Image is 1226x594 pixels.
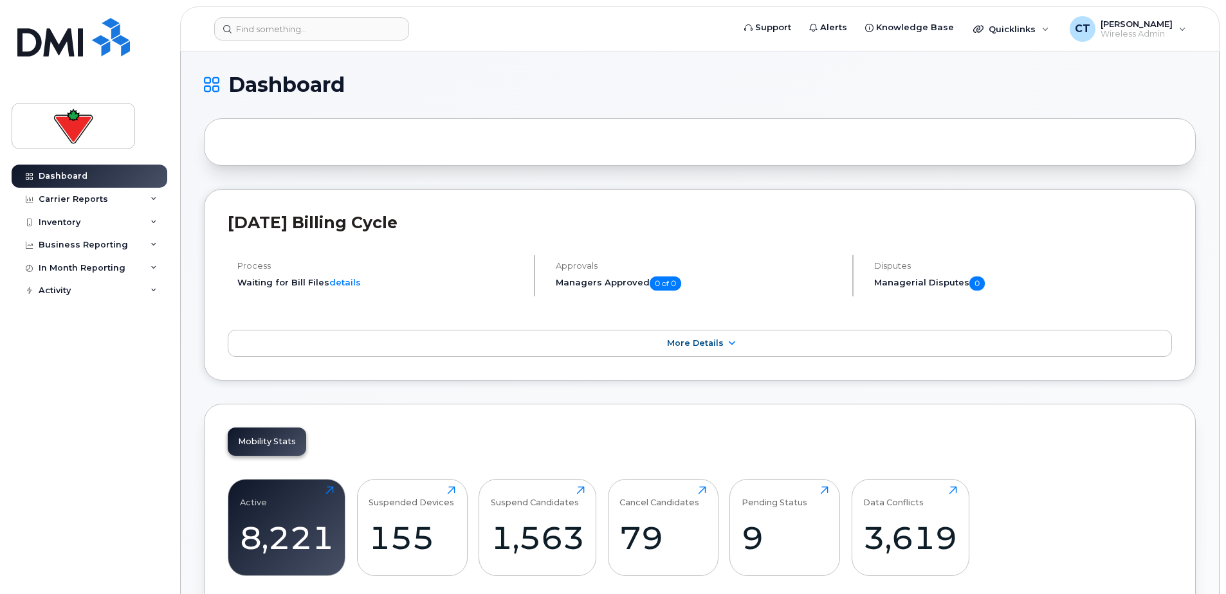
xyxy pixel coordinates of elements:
[491,486,579,507] div: Suspend Candidates
[369,486,454,507] div: Suspended Devices
[619,519,706,557] div: 79
[619,486,706,568] a: Cancel Candidates79
[650,276,681,291] span: 0 of 0
[874,261,1172,271] h4: Disputes
[863,486,957,568] a: Data Conflicts3,619
[742,486,807,507] div: Pending Status
[863,486,924,507] div: Data Conflicts
[491,486,585,568] a: Suspend Candidates1,563
[240,486,334,568] a: Active8,221
[237,261,523,271] h4: Process
[491,519,585,557] div: 1,563
[742,486,828,568] a: Pending Status9
[667,338,724,348] span: More Details
[874,276,1172,291] h5: Managerial Disputes
[240,519,334,557] div: 8,221
[237,276,523,289] li: Waiting for Bill Files
[969,276,985,291] span: 0
[556,261,841,271] h4: Approvals
[240,486,267,507] div: Active
[369,486,455,568] a: Suspended Devices155
[228,75,345,94] span: Dashboard
[228,213,1172,232] h2: [DATE] Billing Cycle
[369,519,455,557] div: 155
[863,519,957,557] div: 3,619
[742,519,828,557] div: 9
[329,277,361,287] a: details
[556,276,841,291] h5: Managers Approved
[619,486,699,507] div: Cancel Candidates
